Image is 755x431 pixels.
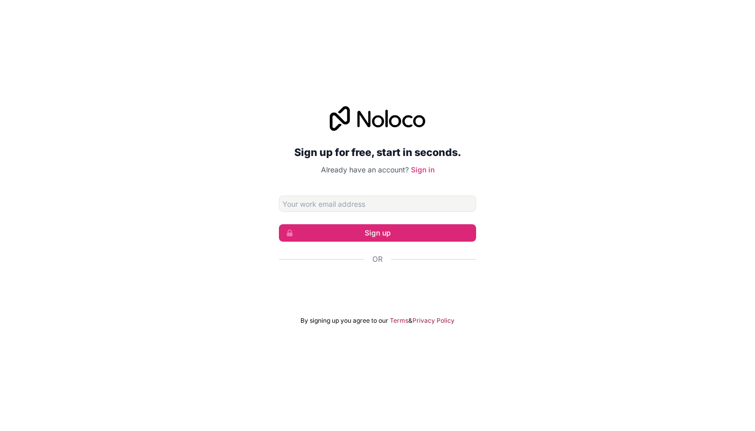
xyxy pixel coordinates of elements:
a: Sign in [411,165,435,174]
input: Email address [279,195,476,212]
h2: Sign up for free, start in seconds. [279,143,476,162]
span: Already have an account? [321,165,409,174]
a: Terms [390,317,408,325]
button: Sign up [279,224,476,242]
span: Or [372,254,383,264]
a: Privacy Policy [412,317,455,325]
span: & [408,317,412,325]
span: By signing up you agree to our [300,317,388,325]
